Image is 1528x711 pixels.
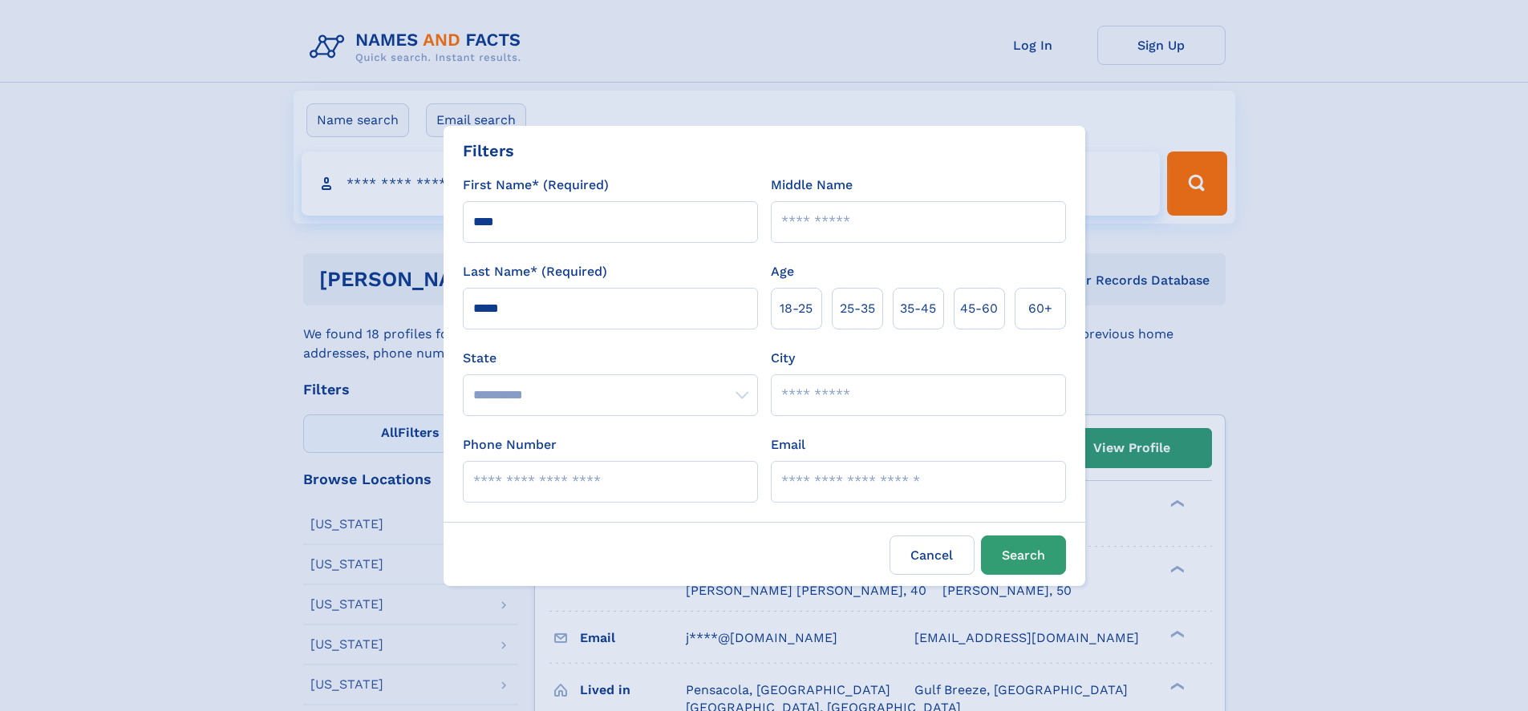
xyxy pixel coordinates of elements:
[771,349,795,368] label: City
[960,299,998,318] span: 45‑60
[1028,299,1052,318] span: 60+
[463,176,609,195] label: First Name* (Required)
[771,176,853,195] label: Middle Name
[463,139,514,163] div: Filters
[840,299,875,318] span: 25‑35
[900,299,936,318] span: 35‑45
[771,435,805,454] label: Email
[463,349,758,368] label: State
[981,535,1066,575] button: Search
[463,435,557,454] label: Phone Number
[463,262,607,281] label: Last Name* (Required)
[771,262,794,281] label: Age
[890,535,975,575] label: Cancel
[780,299,813,318] span: 18‑25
